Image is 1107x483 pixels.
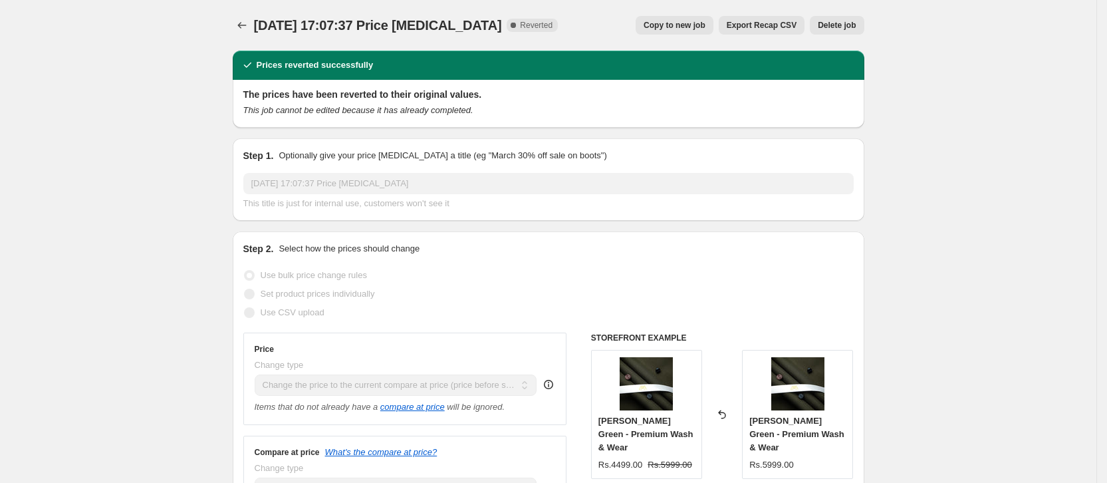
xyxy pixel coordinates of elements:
[380,402,445,412] button: compare at price
[261,307,324,317] span: Use CSV upload
[261,270,367,280] span: Use bulk price change rules
[749,416,844,452] span: [PERSON_NAME] Green - Premium Wash & Wear
[644,20,705,31] span: Copy to new job
[591,333,854,343] h6: STOREFRONT EXAMPLE
[255,344,274,355] h3: Price
[749,460,794,470] span: Rs.5999.00
[255,447,320,458] h3: Compare at price
[255,402,378,412] i: Items that do not already have a
[255,463,304,473] span: Change type
[243,105,473,115] i: This job cannot be edited because it has already completed.
[233,16,251,35] button: Price change jobs
[719,16,804,35] button: Export Recap CSV
[243,149,274,162] h2: Step 1.
[325,447,437,457] button: What's the compare at price?
[542,378,555,391] div: help
[771,357,824,410] img: IMG_0954_80x.jpg
[636,16,713,35] button: Copy to new job
[243,198,449,208] span: This title is just for internal use, customers won't see it
[810,16,864,35] button: Delete job
[243,242,274,255] h2: Step 2.
[243,88,854,101] h2: The prices have been reverted to their original values.
[254,18,502,33] span: [DATE] 17:07:37 Price [MEDICAL_DATA]
[261,289,375,299] span: Set product prices individually
[648,460,692,470] span: Rs.5999.00
[598,460,643,470] span: Rs.4499.00
[620,357,673,410] img: IMG_0954_80x.jpg
[243,173,854,194] input: 30% off holiday sale
[279,242,420,255] p: Select how the prices should change
[257,59,374,72] h2: Prices reverted successfully
[520,20,553,31] span: Reverted
[598,416,693,452] span: [PERSON_NAME] Green - Premium Wash & Wear
[279,149,606,162] p: Optionally give your price [MEDICAL_DATA] a title (eg "March 30% off sale on boots")
[447,402,505,412] i: will be ignored.
[255,360,304,370] span: Change type
[727,20,797,31] span: Export Recap CSV
[818,20,856,31] span: Delete job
